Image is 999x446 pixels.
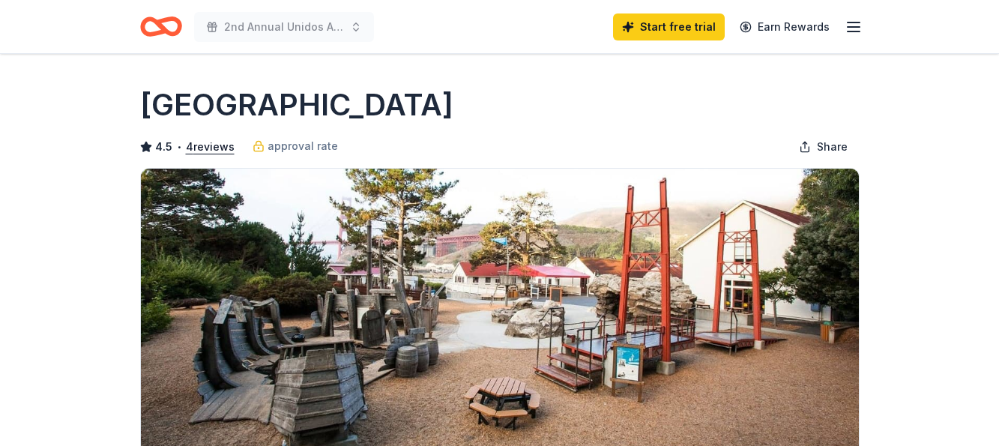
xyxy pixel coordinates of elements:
[176,141,181,153] span: •
[186,138,235,156] button: 4reviews
[787,132,860,162] button: Share
[140,9,182,44] a: Home
[224,18,344,36] span: 2nd Annual Unidos Auction & Gala
[194,12,374,42] button: 2nd Annual Unidos Auction & Gala
[731,13,839,40] a: Earn Rewards
[817,138,848,156] span: Share
[253,137,338,155] a: approval rate
[268,137,338,155] span: approval rate
[613,13,725,40] a: Start free trial
[140,84,453,126] h1: [GEOGRAPHIC_DATA]
[155,138,172,156] span: 4.5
